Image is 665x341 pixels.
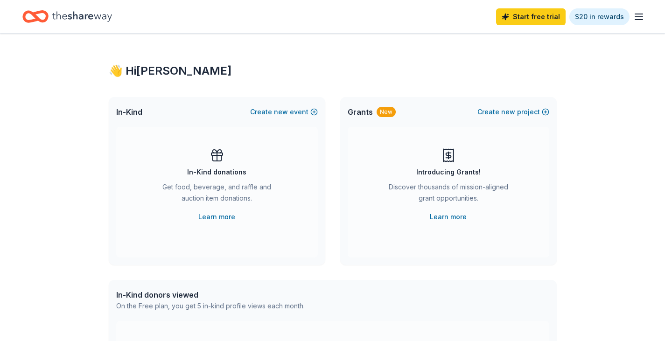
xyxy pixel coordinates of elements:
div: New [377,107,396,117]
div: In-Kind donations [187,167,246,178]
div: 👋 Hi [PERSON_NAME] [109,63,557,78]
button: Createnewevent [250,106,318,118]
span: In-Kind [116,106,142,118]
span: new [501,106,515,118]
div: Introducing Grants! [416,167,481,178]
a: Learn more [198,211,235,223]
a: $20 in rewards [569,8,630,25]
a: Start free trial [496,8,566,25]
a: Learn more [430,211,467,223]
span: new [274,106,288,118]
span: Grants [348,106,373,118]
div: In-Kind donors viewed [116,289,305,300]
div: On the Free plan, you get 5 in-kind profile views each month. [116,300,305,312]
div: Get food, beverage, and raffle and auction item donations. [154,181,280,208]
div: Discover thousands of mission-aligned grant opportunities. [385,181,512,208]
a: Home [22,6,112,28]
button: Createnewproject [477,106,549,118]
